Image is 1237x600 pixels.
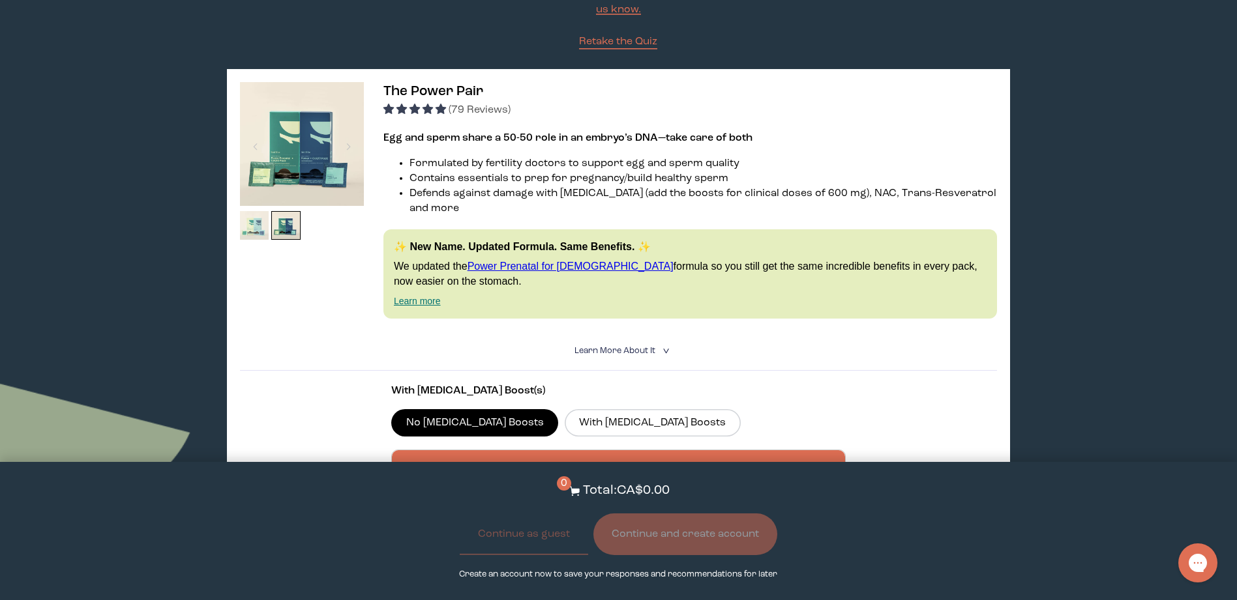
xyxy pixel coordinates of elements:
a: Learn more [394,296,441,306]
img: thumbnail image [271,211,301,240]
p: Create an account now to save your responses and recommendations for later [459,568,777,580]
iframe: Gorgias live chat messenger [1172,539,1224,587]
span: The Power Pair [383,85,483,98]
button: Continue and create account [593,513,777,555]
button: Continue as guest [460,513,588,555]
span: Retake the Quiz [579,36,657,47]
p: We updated the formula so you still get the same incredible benefits in every pack, now easier on... [394,259,987,289]
span: 4.92 stars [383,105,449,115]
img: thumbnail image [240,82,364,206]
p: With [MEDICAL_DATA] Boost(s) [391,384,846,399]
a: Retake the Quiz [579,35,657,50]
span: 0 [557,476,571,491]
strong: ✨ New Name. Updated Formula. Same Benefits. ✨ [394,241,651,252]
li: Contains essentials to prep for pregnancy/build healthy sperm [410,171,997,186]
a: Power Prenatal for [DEMOGRAPHIC_DATA] [468,261,674,272]
li: Defends against damage with [MEDICAL_DATA] (add the boosts for clinical doses of 600 mg), NAC, Tr... [410,186,997,216]
li: Formulated by fertility doctors to support egg and sperm quality [410,156,997,171]
i: < [659,347,671,354]
label: With [MEDICAL_DATA] Boosts [565,409,741,436]
strong: Egg and sperm share a 50-50 role in an embryo’s DNA—take care of both [383,133,753,143]
p: Total: CA$0.00 [583,481,670,500]
span: Learn More About it [574,347,655,355]
img: thumbnail image [240,211,269,240]
label: No [MEDICAL_DATA] Boosts [391,409,558,436]
summary: Learn More About it < [574,345,662,357]
span: (79 Reviews) [449,105,511,115]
